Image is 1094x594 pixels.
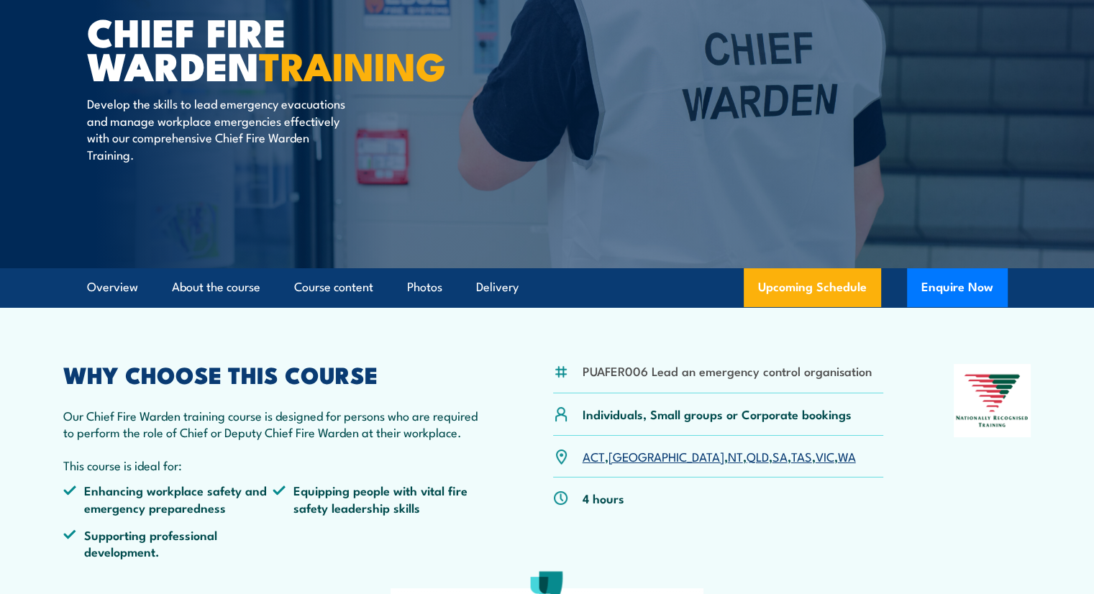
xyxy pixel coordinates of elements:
a: Upcoming Schedule [744,268,881,307]
a: Course content [294,268,373,306]
li: PUAFER006 Lead an emergency control organisation [583,362,872,379]
a: Delivery [476,268,519,306]
a: Photos [407,268,442,306]
a: TAS [791,447,812,465]
a: About the course [172,268,260,306]
a: WA [838,447,856,465]
a: ACT [583,447,605,465]
li: Enhancing workplace safety and emergency preparedness [63,482,273,516]
p: Develop the skills to lead emergency evacuations and manage workplace emergencies effectively wit... [87,95,350,163]
li: Equipping people with vital fire safety leadership skills [273,482,483,516]
img: Nationally Recognised Training logo. [954,364,1031,437]
strong: TRAINING [259,35,446,94]
h1: Chief Fire Warden [87,14,442,81]
a: QLD [747,447,769,465]
p: Our Chief Fire Warden training course is designed for persons who are required to perform the rol... [63,407,483,441]
p: Individuals, Small groups or Corporate bookings [583,406,852,422]
h2: WHY CHOOSE THIS COURSE [63,364,483,384]
a: [GEOGRAPHIC_DATA] [608,447,724,465]
p: 4 hours [583,490,624,506]
a: SA [772,447,788,465]
li: Supporting professional development. [63,526,273,560]
p: This course is ideal for: [63,457,483,473]
p: , , , , , , , [583,448,856,465]
button: Enquire Now [907,268,1008,307]
a: VIC [816,447,834,465]
a: Overview [87,268,138,306]
a: NT [728,447,743,465]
